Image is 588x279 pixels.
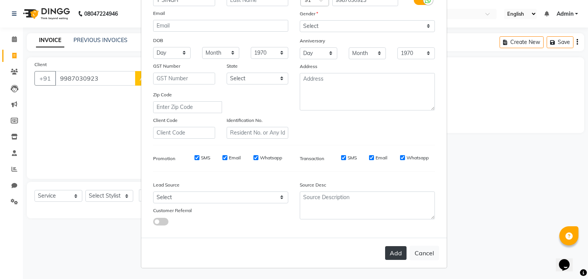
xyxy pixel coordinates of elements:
[229,154,241,161] label: Email
[153,37,163,44] label: DOB
[153,10,165,17] label: Email
[300,10,318,17] label: Gender
[556,248,580,271] iframe: chat widget
[385,246,407,260] button: Add
[153,73,215,84] input: GST Number
[153,207,192,214] label: Customer Referral
[153,101,222,113] input: Enter Zip Code
[153,155,175,162] label: Promotion
[407,154,429,161] label: Whatsapp
[376,154,387,161] label: Email
[153,182,180,188] label: Lead Source
[227,127,289,139] input: Resident No. or Any Id
[410,246,439,260] button: Cancel
[201,154,210,161] label: SMS
[227,117,263,124] label: Identification No.
[300,37,325,44] label: Anniversary
[260,154,282,161] label: Whatsapp
[153,117,178,124] label: Client Code
[227,63,238,70] label: State
[153,63,180,70] label: GST Number
[300,182,326,188] label: Source Desc
[300,63,317,70] label: Address
[153,20,288,32] input: Email
[153,127,215,139] input: Client Code
[348,154,357,161] label: SMS
[153,91,172,98] label: Zip Code
[300,155,324,162] label: Transaction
